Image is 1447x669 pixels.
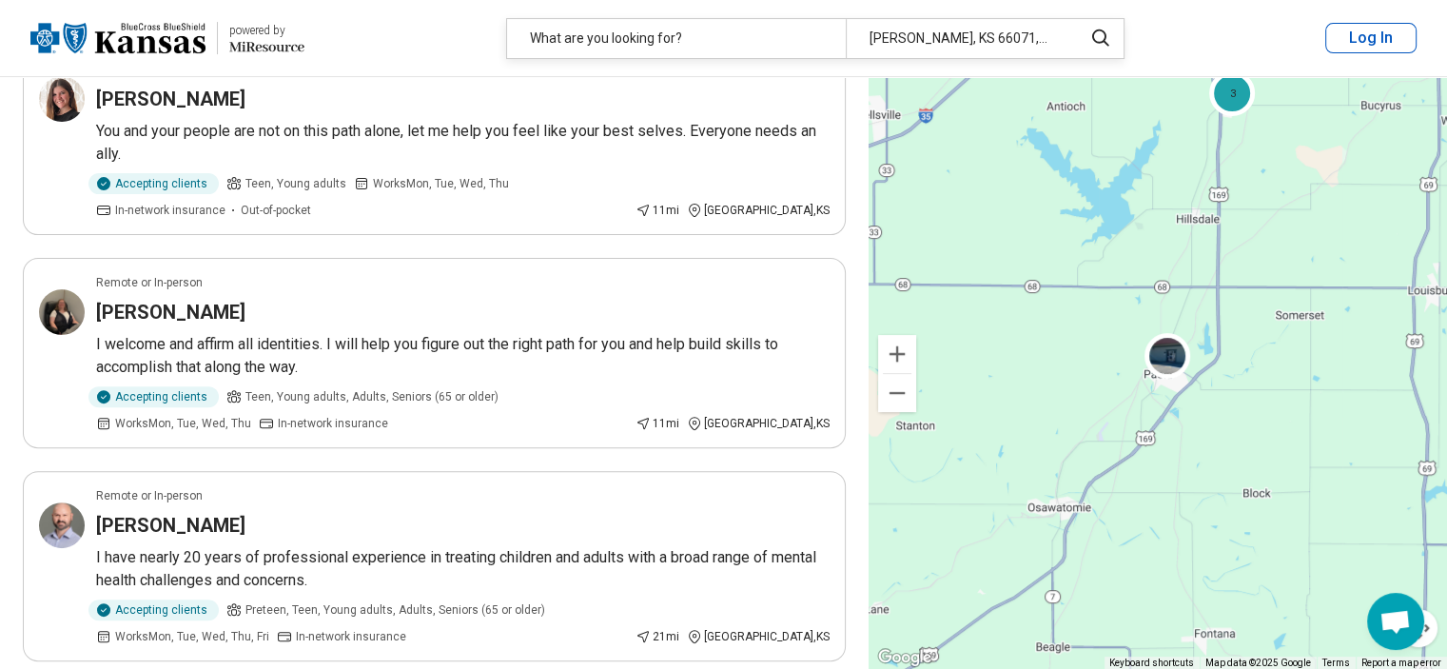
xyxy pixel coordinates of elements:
[1325,23,1417,53] button: Log In
[96,299,245,325] h3: [PERSON_NAME]
[687,628,830,645] div: [GEOGRAPHIC_DATA] , KS
[687,415,830,432] div: [GEOGRAPHIC_DATA] , KS
[241,202,311,219] span: Out-of-pocket
[115,202,225,219] span: In-network insurance
[30,15,205,61] img: Blue Cross Blue Shield Kansas
[96,333,830,379] p: I welcome and affirm all identities. I will help you figure out the right path for you and help b...
[636,628,679,645] div: 21 mi
[846,19,1071,58] div: [PERSON_NAME], KS 66071, [GEOGRAPHIC_DATA]
[88,600,219,620] div: Accepting clients
[636,415,679,432] div: 11 mi
[229,22,304,39] div: powered by
[88,386,219,407] div: Accepting clients
[245,388,499,405] span: Teen, Young adults, Adults, Seniors (65 or older)
[507,19,846,58] div: What are you looking for?
[373,175,509,192] span: Works Mon, Tue, Wed, Thu
[1322,658,1350,668] a: Terms (opens in new tab)
[96,120,830,166] p: You and your people are not on this path alone, let me help you feel like your best selves. Every...
[1205,658,1311,668] span: Map data ©2025 Google
[687,202,830,219] div: [GEOGRAPHIC_DATA] , KS
[1367,593,1424,650] div: Open chat
[96,546,830,592] p: I have nearly 20 years of professional experience in treating children and adults with a broad ra...
[96,274,203,291] p: Remote or In-person
[296,628,406,645] span: In-network insurance
[96,86,245,112] h3: [PERSON_NAME]
[96,487,203,504] p: Remote or In-person
[245,175,346,192] span: Teen, Young adults
[245,601,545,619] span: Preteen, Teen, Young adults, Adults, Seniors (65 or older)
[115,415,251,432] span: Works Mon, Tue, Wed, Thu
[1361,658,1441,668] a: Report a map error
[96,512,245,539] h3: [PERSON_NAME]
[636,202,679,219] div: 11 mi
[30,15,304,61] a: Blue Cross Blue Shield Kansaspowered by
[1209,69,1255,115] div: 3
[878,335,916,373] button: Zoom in
[878,374,916,412] button: Zoom out
[115,628,269,645] span: Works Mon, Tue, Wed, Thu, Fri
[88,173,219,194] div: Accepting clients
[278,415,388,432] span: In-network insurance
